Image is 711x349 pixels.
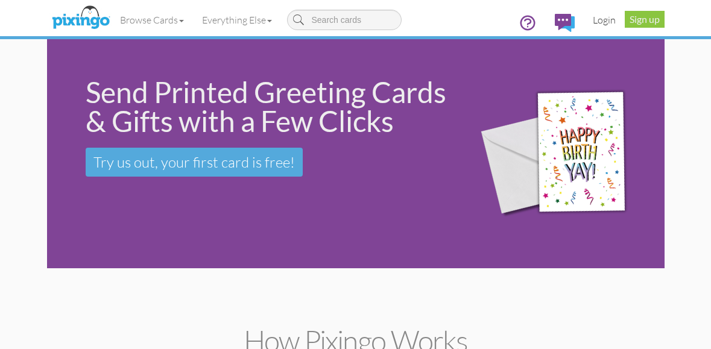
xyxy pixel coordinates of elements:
[710,348,711,349] iframe: Chat
[555,14,575,32] img: comments.svg
[86,78,449,136] div: Send Printed Greeting Cards & Gifts with a Few Clicks
[625,11,665,28] a: Sign up
[287,10,402,30] input: Search cards
[49,3,113,33] img: pixingo logo
[466,66,660,242] img: 942c5090-71ba-4bfc-9a92-ca782dcda692.png
[111,5,193,35] a: Browse Cards
[93,153,295,171] span: Try us out, your first card is free!
[86,148,303,177] a: Try us out, your first card is free!
[584,5,625,35] a: Login
[193,5,281,35] a: Everything Else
